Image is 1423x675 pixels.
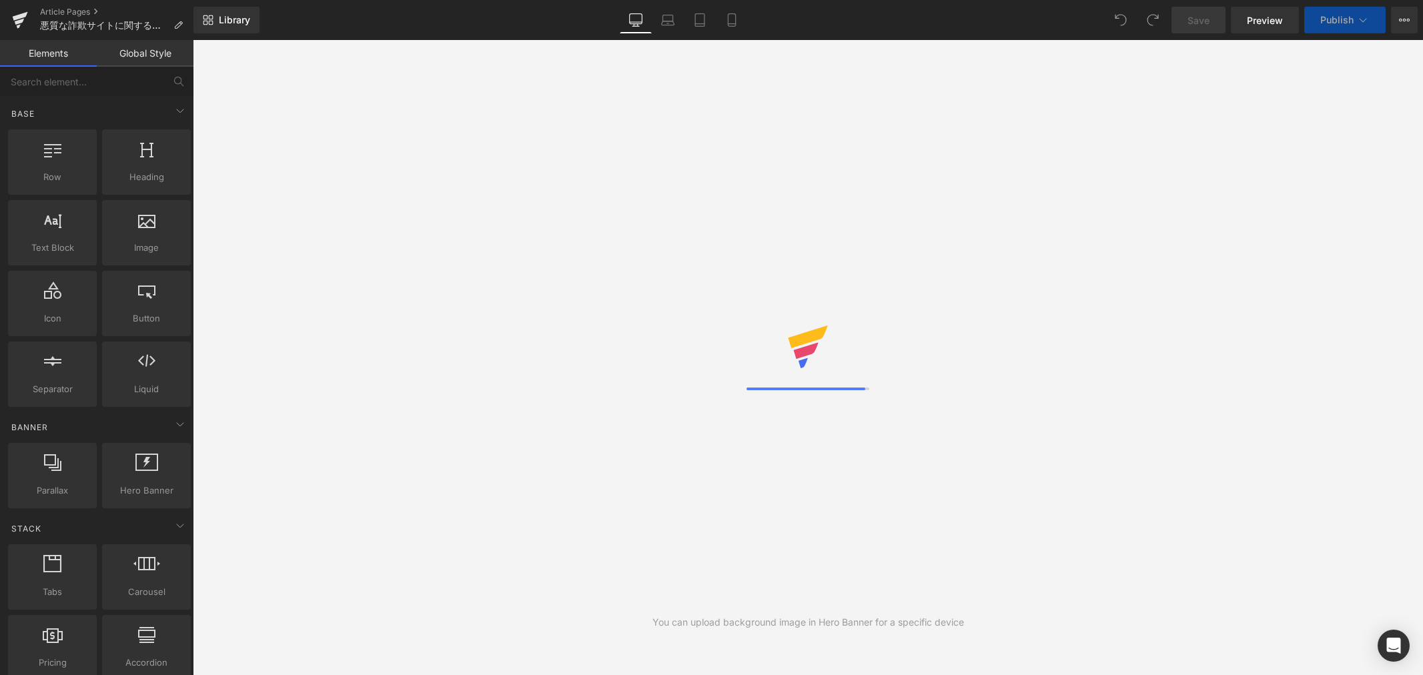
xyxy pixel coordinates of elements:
[12,241,93,255] span: Text Block
[106,382,187,396] span: Liquid
[1320,15,1354,25] span: Publish
[106,241,187,255] span: Image
[12,170,93,184] span: Row
[1378,630,1410,662] div: Open Intercom Messenger
[652,7,684,33] a: Laptop
[12,585,93,599] span: Tabs
[620,7,652,33] a: Desktop
[1247,13,1283,27] span: Preview
[716,7,748,33] a: Mobile
[219,14,250,26] span: Library
[12,382,93,396] span: Separator
[10,522,43,535] span: Stack
[1391,7,1418,33] button: More
[106,311,187,325] span: Button
[106,170,187,184] span: Heading
[10,107,36,120] span: Base
[40,20,168,31] span: 悪質な詐欺サイトに関する注意のお願い
[1304,7,1386,33] button: Publish
[12,484,93,498] span: Parallax
[106,656,187,670] span: Accordion
[1139,7,1166,33] button: Redo
[12,311,93,325] span: Icon
[1231,7,1299,33] a: Preview
[684,7,716,33] a: Tablet
[106,585,187,599] span: Carousel
[12,656,93,670] span: Pricing
[40,7,193,17] a: Article Pages
[1188,13,1210,27] span: Save
[652,615,964,630] div: You can upload background image in Hero Banner for a specific device
[10,421,49,434] span: Banner
[1107,7,1134,33] button: Undo
[193,7,260,33] a: New Library
[97,40,193,67] a: Global Style
[106,484,187,498] span: Hero Banner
